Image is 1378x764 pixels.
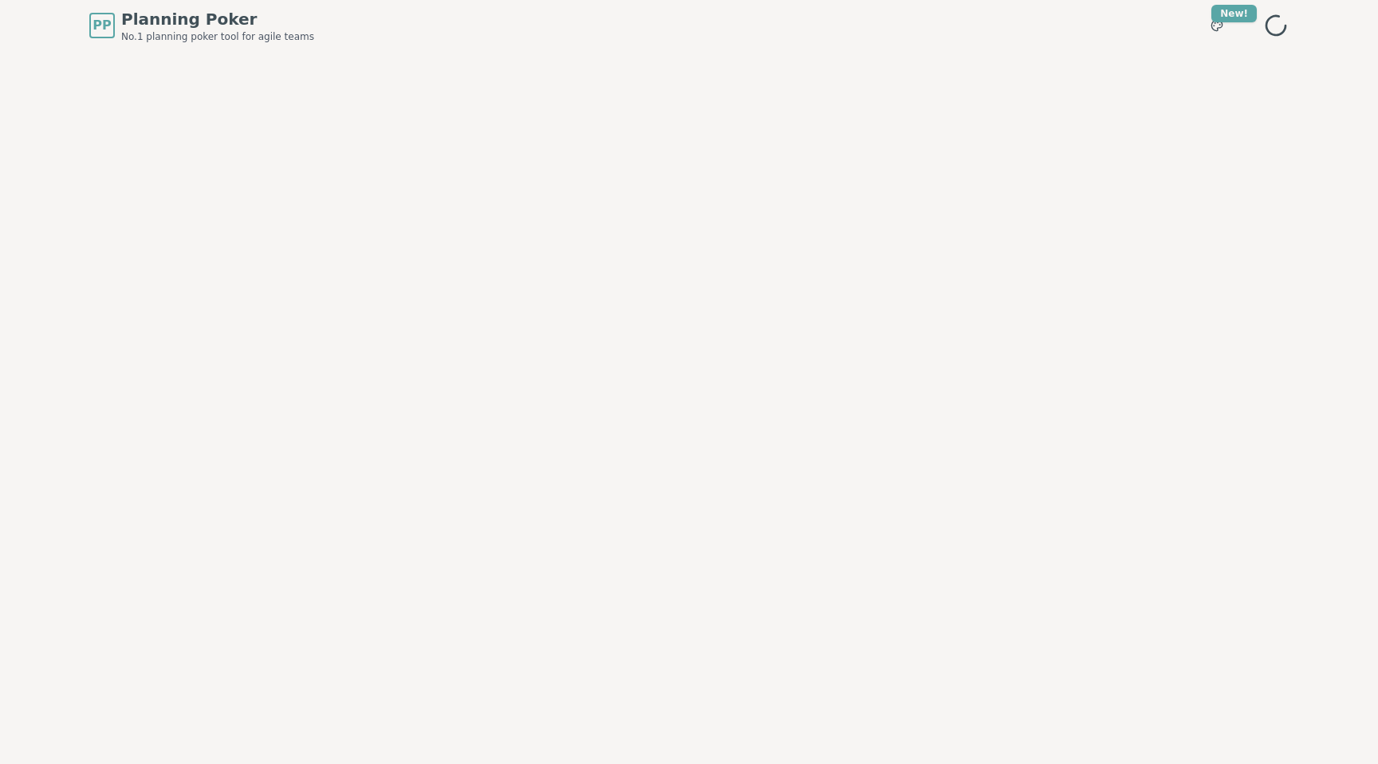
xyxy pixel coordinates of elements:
span: PP [93,16,111,35]
span: No.1 planning poker tool for agile teams [121,30,314,43]
div: New! [1211,5,1257,22]
button: New! [1203,11,1231,40]
span: Planning Poker [121,8,314,30]
a: PPPlanning PokerNo.1 planning poker tool for agile teams [89,8,314,43]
